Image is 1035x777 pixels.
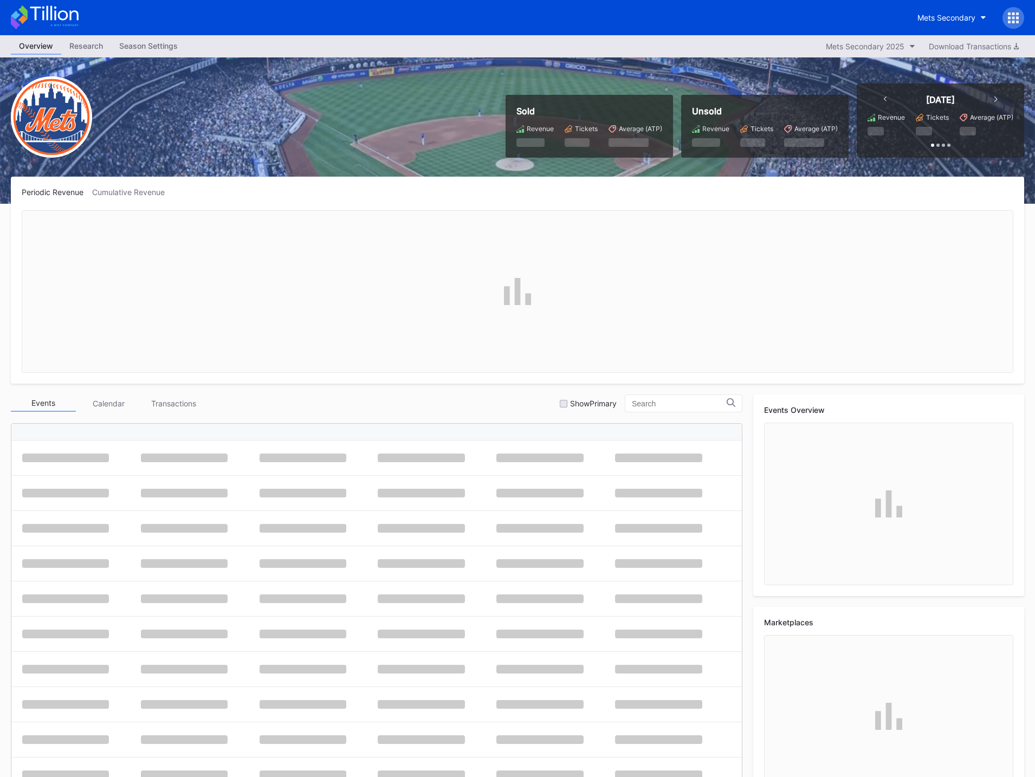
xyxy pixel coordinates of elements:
[92,187,173,197] div: Cumulative Revenue
[926,113,949,121] div: Tickets
[692,106,838,116] div: Unsold
[909,8,994,28] button: Mets Secondary
[632,399,727,408] input: Search
[61,38,111,54] div: Research
[917,13,975,22] div: Mets Secondary
[926,94,955,105] div: [DATE]
[702,125,729,133] div: Revenue
[11,38,61,55] a: Overview
[619,125,662,133] div: Average (ATP)
[826,42,904,51] div: Mets Secondary 2025
[76,395,141,412] div: Calendar
[929,42,1019,51] div: Download Transactions
[764,405,1013,415] div: Events Overview
[820,39,921,54] button: Mets Secondary 2025
[570,399,617,408] div: Show Primary
[751,125,773,133] div: Tickets
[22,187,92,197] div: Periodic Revenue
[111,38,186,55] a: Season Settings
[527,125,554,133] div: Revenue
[141,395,206,412] div: Transactions
[764,618,1013,627] div: Marketplaces
[575,125,598,133] div: Tickets
[923,39,1024,54] button: Download Transactions
[794,125,838,133] div: Average (ATP)
[878,113,905,121] div: Revenue
[516,106,662,116] div: Sold
[111,38,186,54] div: Season Settings
[11,395,76,412] div: Events
[61,38,111,55] a: Research
[11,76,92,158] img: New-York-Mets-Transparent.png
[970,113,1013,121] div: Average (ATP)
